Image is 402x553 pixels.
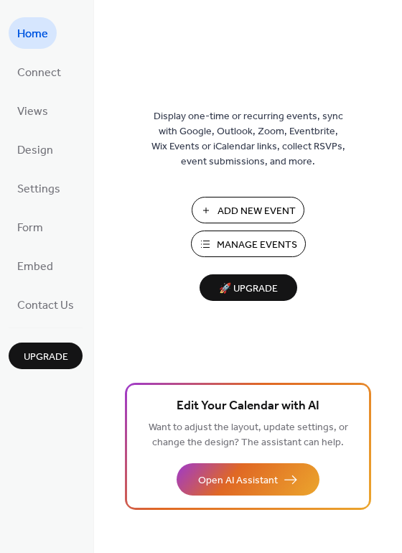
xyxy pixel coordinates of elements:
span: Open AI Assistant [198,473,278,488]
button: Add New Event [192,197,304,223]
a: Views [9,95,57,126]
span: Design [17,139,53,162]
span: Views [17,101,48,124]
a: Home [9,17,57,49]
button: Upgrade [9,343,83,369]
span: Contact Us [17,294,74,317]
a: Settings [9,172,69,204]
span: Upgrade [24,350,68,365]
span: 🚀 Upgrade [208,279,289,299]
a: Embed [9,250,62,282]
button: Manage Events [191,231,306,257]
a: Contact Us [9,289,83,320]
a: Form [9,211,52,243]
span: Manage Events [217,238,297,253]
span: Add New Event [218,204,296,219]
span: Home [17,23,48,46]
span: Embed [17,256,53,279]
a: Connect [9,56,70,88]
span: Form [17,217,43,240]
span: Settings [17,178,60,201]
span: Connect [17,62,61,85]
span: Display one-time or recurring events, sync with Google, Outlook, Zoom, Eventbrite, Wix Events or ... [151,109,345,169]
button: Open AI Assistant [177,463,319,496]
button: 🚀 Upgrade [200,274,297,301]
span: Want to adjust the layout, update settings, or change the design? The assistant can help. [149,418,348,452]
a: Design [9,134,62,165]
span: Edit Your Calendar with AI [177,396,319,417]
